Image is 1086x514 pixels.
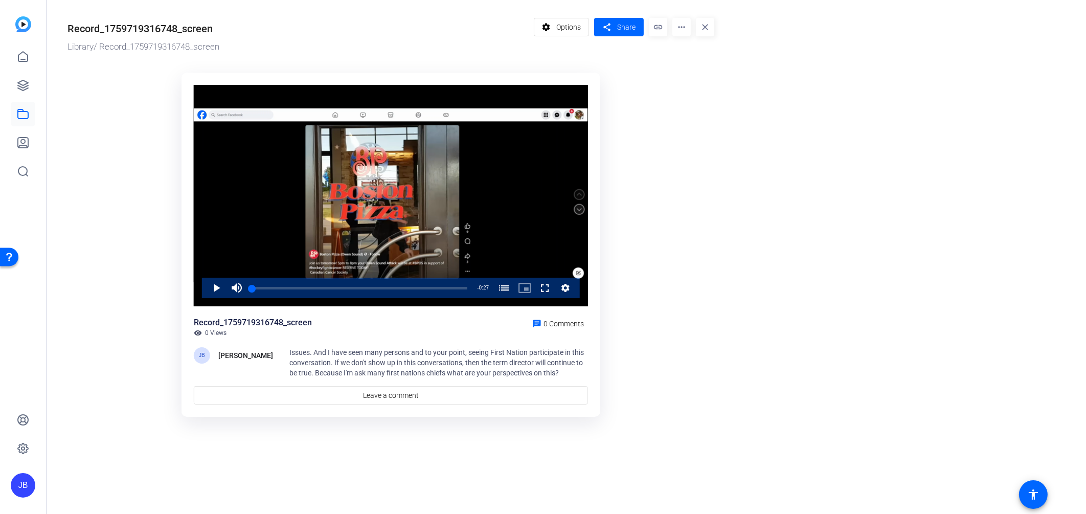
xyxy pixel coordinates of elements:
[514,278,535,298] button: Picture-in-Picture
[227,278,247,298] button: Mute
[600,20,613,34] mat-icon: share
[696,18,714,36] mat-icon: close
[494,278,514,298] button: Chapters
[544,320,584,328] span: 0 Comments
[205,329,227,337] span: 0 Views
[194,317,312,329] div: Record_1759719316748_screen
[67,41,94,52] a: Library
[477,285,479,290] span: -
[528,317,588,329] a: 0 Comments
[206,278,227,298] button: Play
[67,40,529,54] div: / Record_1759719316748_screen
[556,17,581,37] span: Options
[649,18,667,36] mat-icon: link
[479,285,489,290] span: 0:27
[194,386,588,405] a: Leave a comment
[194,85,588,307] div: Video Player
[252,287,467,289] div: Progress Bar
[363,390,419,401] span: Leave a comment
[540,17,553,37] mat-icon: settings
[594,18,644,36] button: Share
[11,473,35,498] div: JB
[15,16,31,32] img: blue-gradient.svg
[218,349,273,362] div: [PERSON_NAME]
[67,21,213,36] div: Record_1759719316748_screen
[1027,488,1039,501] mat-icon: accessibility
[534,18,590,36] button: Options
[617,22,636,33] span: Share
[672,18,691,36] mat-icon: more_horiz
[194,347,210,364] div: JB
[289,348,584,377] span: Issues. And I have seen many persons and to your point, seeing First Nation participate in this c...
[194,329,202,337] mat-icon: visibility
[535,278,555,298] button: Fullscreen
[532,319,541,328] mat-icon: chat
